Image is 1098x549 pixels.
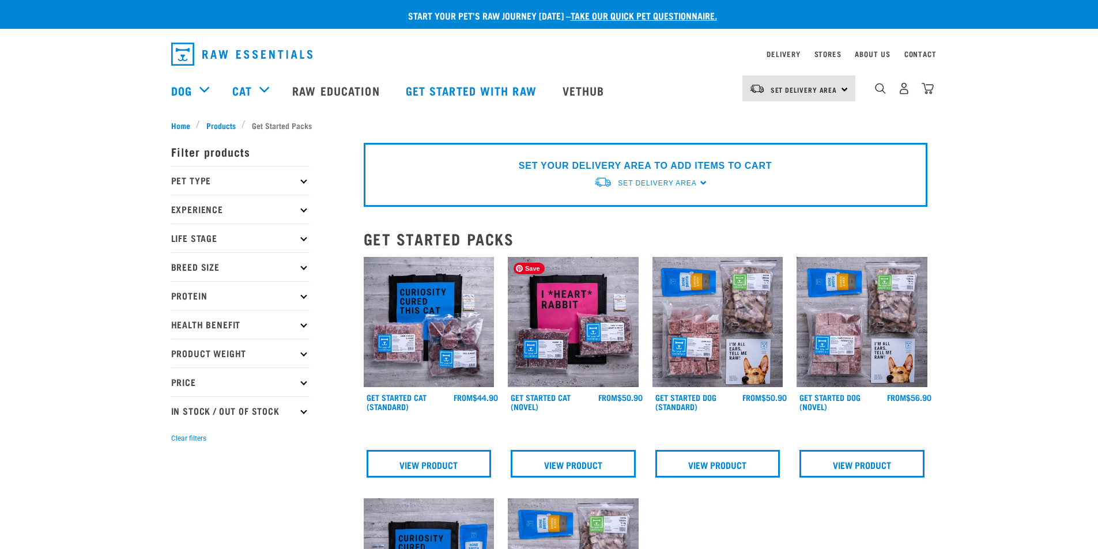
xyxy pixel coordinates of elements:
a: View Product [655,450,780,478]
a: Raw Education [281,67,394,113]
a: About Us [855,52,890,56]
img: Raw Essentials Logo [171,43,312,66]
span: Home [171,119,190,131]
span: FROM [887,395,906,399]
img: user.png [898,82,910,94]
img: NSP Dog Standard Update [652,257,783,388]
span: FROM [742,395,761,399]
button: Clear filters [171,433,206,444]
div: $56.90 [887,393,931,402]
p: Filter products [171,137,310,166]
img: NSP Dog Novel Update [797,257,927,388]
img: home-icon-1@2x.png [875,83,886,94]
nav: dropdown navigation [162,38,937,70]
span: Set Delivery Area [618,179,696,187]
a: Get Started Dog (Novel) [799,395,861,408]
img: van-moving.png [749,84,765,94]
img: van-moving.png [594,176,612,188]
a: Stores [814,52,842,56]
img: home-icon@2x.png [922,82,934,94]
a: Dog [171,82,192,99]
p: Price [171,368,310,396]
p: Product Weight [171,339,310,368]
div: $44.90 [454,393,498,402]
p: In Stock / Out Of Stock [171,396,310,425]
a: Vethub [551,67,619,113]
a: Contact [904,52,937,56]
span: FROM [598,395,617,399]
a: Products [200,119,242,131]
p: Health Benefit [171,310,310,339]
a: Home [171,119,197,131]
p: Experience [171,195,310,224]
nav: breadcrumbs [171,119,927,131]
a: Delivery [767,52,800,56]
p: Life Stage [171,224,310,252]
p: Protein [171,281,310,310]
p: Pet Type [171,166,310,195]
a: View Product [367,450,492,478]
h2: Get Started Packs [364,230,927,248]
a: View Product [799,450,925,478]
a: Get Started Cat (Novel) [511,395,571,408]
div: $50.90 [598,393,643,402]
p: Breed Size [171,252,310,281]
span: FROM [454,395,473,399]
span: Products [206,119,236,131]
span: Set Delivery Area [771,88,837,92]
img: Assortment Of Raw Essential Products For Cats Including, Pink And Black Tote Bag With "I *Heart* ... [508,257,639,388]
a: Get started with Raw [394,67,551,113]
a: Get Started Dog (Standard) [655,395,716,408]
a: Cat [232,82,252,99]
span: Save [514,263,545,274]
a: Get Started Cat (Standard) [367,395,427,408]
img: Assortment Of Raw Essential Products For Cats Including, Blue And Black Tote Bag With "Curiosity ... [364,257,495,388]
div: $50.90 [742,393,787,402]
a: View Product [511,450,636,478]
p: SET YOUR DELIVERY AREA TO ADD ITEMS TO CART [519,159,772,173]
a: take our quick pet questionnaire. [571,13,717,18]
